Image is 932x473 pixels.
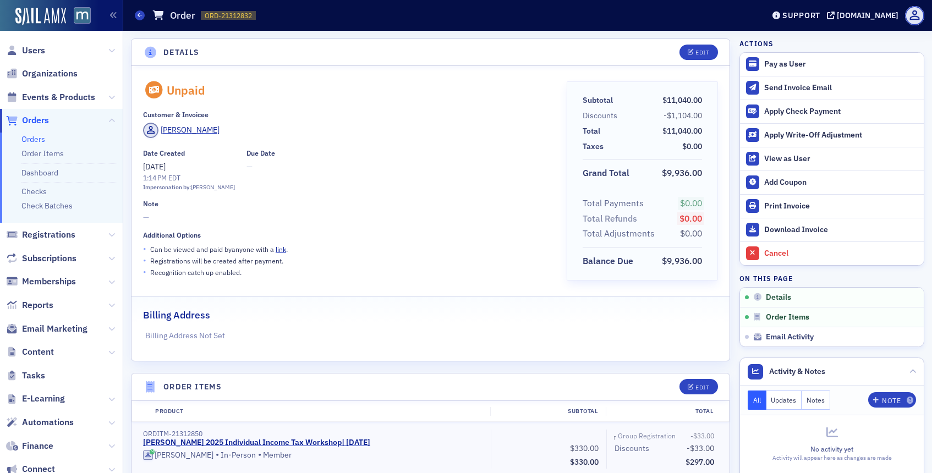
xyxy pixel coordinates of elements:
span: — [246,161,275,173]
span: Content [22,346,54,358]
div: In-Person Member [143,449,483,460]
span: ┌ [612,432,616,441]
span: -$33.00 [687,443,714,453]
span: EDT [167,173,180,182]
div: Grand Total [583,167,629,180]
a: Events & Products [6,91,95,103]
span: $0.00 [679,213,702,224]
div: Total Adjustments [583,227,655,240]
div: Print Invoice [764,201,918,211]
a: Content [6,346,54,358]
span: Group Registration Discount [618,431,676,441]
span: Total [583,125,604,137]
span: • [143,243,146,255]
time: 1:14 PM [143,173,167,182]
span: $9,936.00 [662,255,702,266]
button: Apply Write-Off Adjustment [740,123,924,147]
img: SailAMX [15,8,66,25]
a: Registrations [6,229,75,241]
span: $0.00 [680,228,702,239]
a: [PERSON_NAME] [143,450,213,460]
a: E-Learning [6,393,65,405]
span: Order Items [766,312,809,322]
div: Discounts [615,443,649,454]
span: • [258,449,261,460]
h4: Actions [739,38,774,48]
a: link [276,245,286,254]
button: Updates [766,391,802,410]
div: [PERSON_NAME] [191,183,235,192]
h4: Order Items [163,381,222,393]
button: Cancel [740,241,924,265]
span: Reports [22,299,53,311]
span: $330.00 [570,443,599,453]
span: • [143,266,146,278]
div: No activity yet [748,444,916,454]
span: Total Refunds [583,212,641,226]
div: [DOMAIN_NAME] [837,10,898,20]
div: Subtotal [490,407,606,416]
div: Support [782,10,820,20]
a: Orders [6,114,49,127]
div: [PERSON_NAME] [155,450,213,460]
img: SailAMX [74,7,91,24]
div: Total Refunds [583,212,637,226]
div: Total [583,125,600,137]
span: Activity & Notes [769,366,825,377]
a: [PERSON_NAME] [143,123,220,138]
div: ORDITM-21312850 [143,430,483,438]
a: Print Invoice [740,194,924,218]
div: Cancel [764,249,918,258]
div: Balance Due [583,255,633,268]
div: Add Coupon [764,178,918,188]
span: • [143,255,146,266]
div: Activity will appear here as changes are made [748,454,916,463]
div: Unpaid [167,83,205,97]
span: Total Adjustments [583,227,659,240]
a: Email Marketing [6,323,87,335]
h1: Order [170,9,195,22]
span: $11,040.00 [662,95,702,105]
a: Checks [21,186,47,196]
span: Discounts [615,443,653,454]
div: Taxes [583,141,604,152]
button: Send Invoice Email [740,76,924,100]
a: Orders [21,134,45,144]
a: Order Items [21,148,64,158]
span: Tasks [22,370,45,382]
a: [PERSON_NAME] 2025 Individual Income Tax Workshop| [DATE] [143,438,370,448]
div: Edit [695,384,709,391]
span: Balance Due [583,255,637,268]
button: [DOMAIN_NAME] [827,12,902,19]
span: Subscriptions [22,252,76,265]
button: Pay as User [740,53,924,76]
span: -$33.00 [690,431,714,440]
div: Edit [695,50,709,56]
p: Can be viewed and paid by anyone with a . [150,244,288,254]
div: View as User [764,154,918,164]
div: Discounts [583,110,617,122]
button: Edit [679,45,717,60]
span: Registrations [22,229,75,241]
iframe: Intercom live chat [895,436,921,462]
div: [PERSON_NAME] [161,124,220,136]
span: — [143,212,551,223]
div: Customer & Invoicee [143,111,209,119]
a: Check Batches [21,201,73,211]
span: $330.00 [570,457,599,467]
div: Apply Write-Off Adjustment [764,130,918,140]
span: Memberships [22,276,76,288]
span: Discounts [583,110,621,122]
h2: Billing Address [143,308,210,322]
span: Automations [22,416,74,428]
span: -$1,104.00 [664,111,702,120]
span: $11,040.00 [662,126,702,136]
span: E-Learning [22,393,65,405]
div: Due Date [246,149,275,157]
a: Finance [6,440,53,452]
span: [DATE] [143,162,166,172]
span: Email Activity [766,332,814,342]
a: View Homepage [66,7,91,26]
div: Product [147,407,490,416]
button: Notes [802,391,830,410]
